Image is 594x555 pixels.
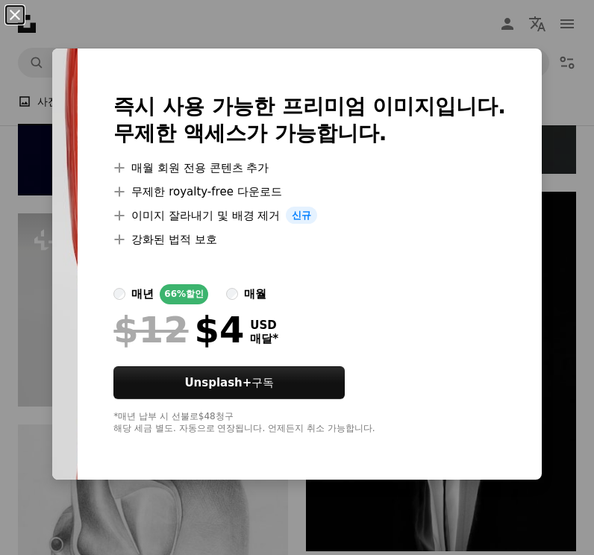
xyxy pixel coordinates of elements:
span: 신규 [286,207,317,225]
li: 무제한 royalty-free 다운로드 [113,183,506,201]
li: 매월 회원 전용 콘텐츠 추가 [113,159,506,177]
div: 66% 할인 [160,284,208,304]
div: $4 [113,310,244,349]
input: 매년66%할인 [113,288,125,300]
input: 매월 [226,288,238,300]
img: premium_photo-1723187823991-4c9e8162f72a [52,48,78,480]
div: 매년 [131,285,154,303]
li: 이미지 잘라내기 및 배경 제거 [113,207,506,225]
div: *매년 납부 시 선불로 $48 청구 해당 세금 별도. 자동으로 연장됩니다. 언제든지 취소 가능합니다. [113,411,506,435]
button: Unsplash+구독 [113,366,345,399]
li: 강화된 법적 보호 [113,231,506,248]
span: USD [250,319,278,332]
h2: 즉시 사용 가능한 프리미엄 이미지입니다. 무제한 액세스가 가능합니다. [113,93,506,147]
div: 매월 [244,285,266,303]
strong: Unsplash+ [184,376,251,389]
span: $12 [113,310,188,349]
